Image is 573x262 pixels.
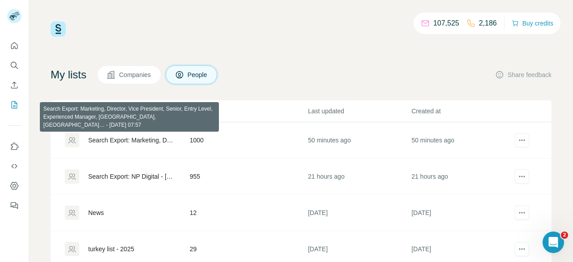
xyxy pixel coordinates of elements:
[88,208,104,217] div: News
[51,21,66,37] img: Surfe Logo
[88,172,175,181] div: Search Export: NP Digital - [DATE] 11:51
[308,122,411,159] td: 50 minutes ago
[190,107,307,116] p: Records
[188,70,208,79] span: People
[561,232,568,239] span: 2
[7,97,21,113] button: My lists
[51,68,86,82] h4: My lists
[119,70,152,79] span: Companies
[308,159,411,195] td: 21 hours ago
[515,206,529,220] button: actions
[88,136,175,145] div: Search Export: Marketing, Director, Vice President, Senior, Entry Level, Experienced Manager, [GE...
[495,70,552,79] button: Share feedback
[7,77,21,93] button: Enrich CSV
[7,138,21,155] button: Use Surfe on LinkedIn
[411,159,514,195] td: 21 hours ago
[189,122,308,159] td: 1000
[479,18,497,29] p: 2,186
[65,107,189,116] p: List name
[512,17,553,30] button: Buy credits
[189,195,308,231] td: 12
[411,122,514,159] td: 50 minutes ago
[308,107,411,116] p: Last updated
[7,178,21,194] button: Dashboard
[7,57,21,73] button: Search
[543,232,564,253] iframe: Intercom live chat
[189,159,308,195] td: 955
[515,133,529,147] button: actions
[7,38,21,54] button: Quick start
[411,107,514,116] p: Created at
[515,242,529,256] button: actions
[7,198,21,214] button: Feedback
[433,18,459,29] p: 107,525
[515,169,529,184] button: actions
[308,195,411,231] td: [DATE]
[411,195,514,231] td: [DATE]
[7,158,21,174] button: Use Surfe API
[88,245,134,253] div: turkey list - 2025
